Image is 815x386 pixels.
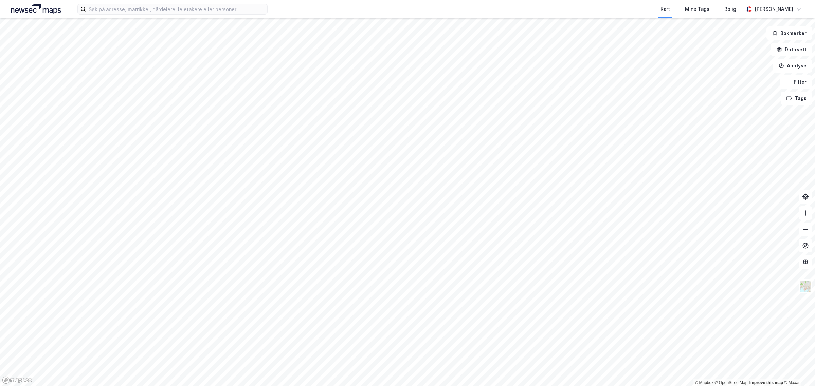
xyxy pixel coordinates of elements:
[773,59,812,73] button: Analyse
[755,5,793,13] div: [PERSON_NAME]
[11,4,61,14] img: logo.a4113a55bc3d86da70a041830d287a7e.svg
[781,92,812,105] button: Tags
[2,376,32,384] a: Mapbox homepage
[781,353,815,386] iframe: Chat Widget
[660,5,670,13] div: Kart
[724,5,736,13] div: Bolig
[715,380,748,385] a: OpenStreetMap
[780,75,812,89] button: Filter
[86,4,267,14] input: Søk på adresse, matrikkel, gårdeiere, leietakere eller personer
[799,280,812,293] img: Z
[781,353,815,386] div: Kontrollprogram for chat
[695,380,713,385] a: Mapbox
[766,26,812,40] button: Bokmerker
[771,43,812,56] button: Datasett
[685,5,709,13] div: Mine Tags
[749,380,783,385] a: Improve this map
